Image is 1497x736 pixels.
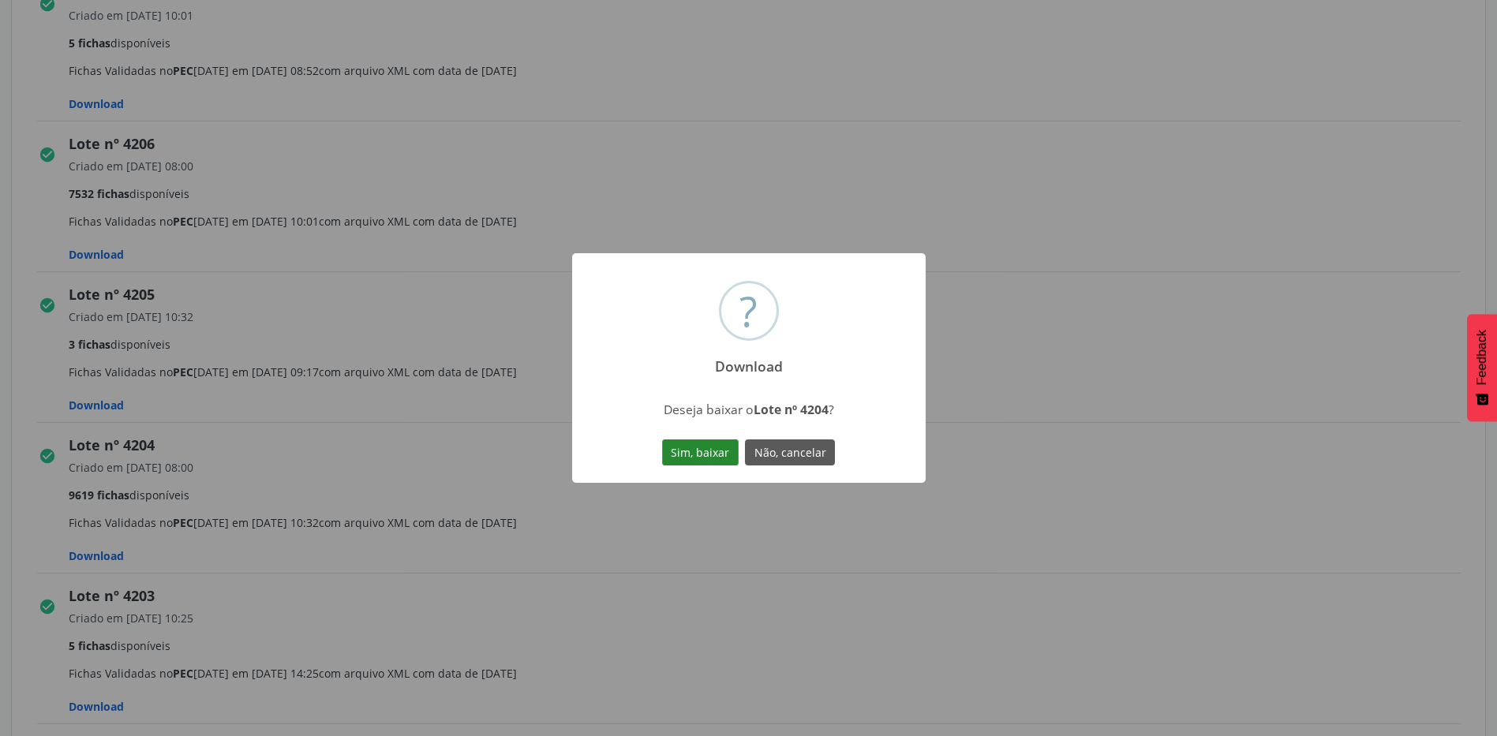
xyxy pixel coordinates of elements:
[701,347,796,375] h2: Download
[662,439,739,466] button: Sim, baixar
[745,439,835,466] button: Não, cancelar
[754,401,829,418] strong: Lote nº 4204
[1467,314,1497,421] button: Feedback - Mostrar pesquisa
[609,401,888,418] div: Deseja baixar o ?
[739,283,758,338] div: ?
[1475,330,1489,385] span: Feedback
